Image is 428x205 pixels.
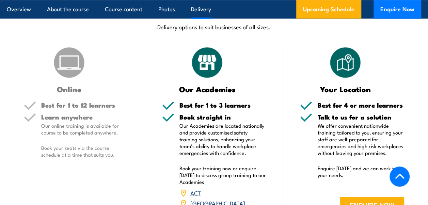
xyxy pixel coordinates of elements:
p: Enquire [DATE] and we can work to your needs. [317,165,404,178]
h3: Our Academies [162,85,253,93]
h5: Learn anywhere [41,114,128,120]
h5: Book straight in [179,114,266,120]
p: We offer convenient nationwide training tailored to you, ensuring your staff are well-prepared fo... [317,122,404,156]
h5: Best for 4 or more learners [317,102,404,108]
p: Our online training is available for course to be completed anywhere. [41,122,128,136]
p: Our Academies are located nationally and provide customised safety training solutions, enhancing ... [179,122,266,156]
p: Delivery options to suit businesses of all sizes. [7,23,421,31]
h5: Best for 1 to 12 learners [41,102,128,108]
p: Book your training now or enquire [DATE] to discuss group training to our Academies [179,165,266,185]
p: Book your seats via the course schedule at a time that suits you. [41,144,128,158]
h5: Best for 1 to 3 learners [179,102,266,108]
h5: Talk to us for a solution [317,114,404,120]
h3: Online [24,85,114,93]
a: ACT [190,189,201,197]
h3: Your Location [300,85,391,93]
